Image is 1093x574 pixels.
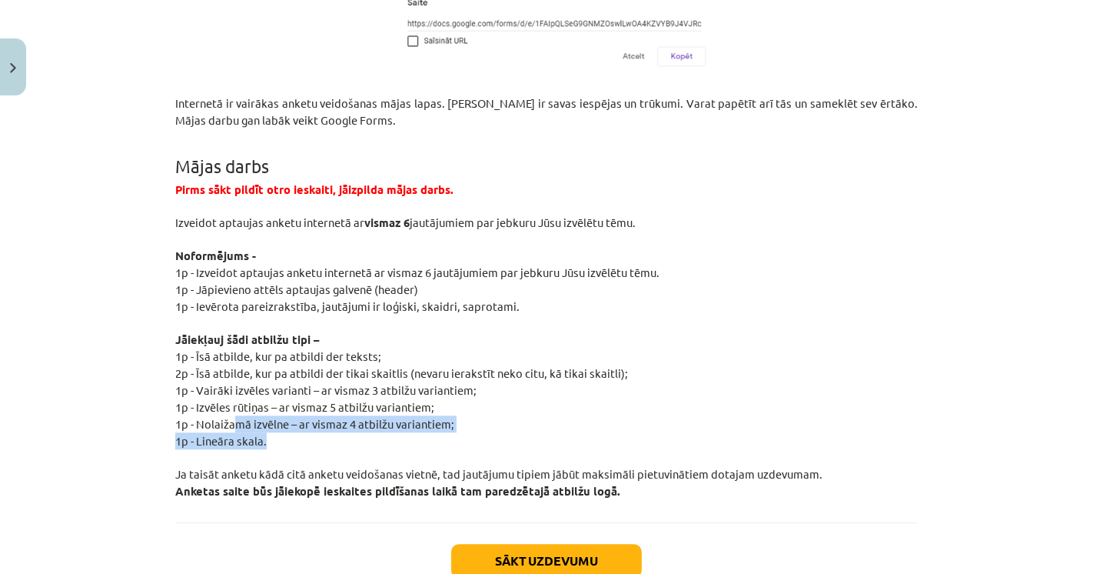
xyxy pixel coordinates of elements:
[175,128,918,176] h1: Mājas darbs
[175,416,454,431] span: 1p - Nolaižamā izvēlne – ar vismaz 4 atbilžu variantiem;
[175,332,319,347] b: Jāiekļauj šādi atbilžu tipi –
[364,215,410,230] b: vismaz 6
[175,215,636,229] span: Izveidot aptaujas anketu internetā ar jautājumiem par jebkuru Jūsu izvēlētu tēmu.
[175,95,918,127] span: Internetā ir vairākas anketu veidošanas mājas lapas. [PERSON_NAME] ir savas iespējas un trūkumi. ...
[175,265,659,279] span: 1p - Izveidot aptaujas anketu internetā ar vismaz 6 jautājumiem par jebkuru Jūsu izvēlētu tēmu.
[175,282,418,296] span: 1p - Jāpievieno attēls aptaujas galvenē (header)
[10,63,16,73] img: icon-close-lesson-0947bae3869378f0d4975bcd49f059093ad1ed9edebbc8119c70593378902aed.svg
[175,182,453,197] span: Pirms sākt pildīt otro ieskaiti, jāizpilda mājas darbs.
[175,365,628,380] span: 2p - Īsā atbilde, kur pa atbildi der tikai skaitlis (nevaru ierakstīt neko citu, kā tikai skaitli);
[175,299,520,313] span: 1p - Ievērota pareizrakstība, jautājumi ir loģiski, skaidri, saprotami.
[175,433,267,448] span: 1p - Lineāra skala.
[175,382,477,397] span: 1p - Vairāki izvēles varianti – ar vismaz 3 atbilžu variantiem;
[175,248,256,263] b: Noformējums -
[175,349,381,363] span: 1p - Īsā atbilde, kur pa atbildi der teksts;
[175,466,822,481] span: Ja taisāt anketu kādā citā anketu veidošanas vietnē, tad jautājumu tipiem jābūt maksimāli pietuvi...
[175,483,620,499] span: Anketas saite būs jāiekopē ieskaites pildīšanas laikā tam paredzētajā atbilžu logā.
[175,399,434,414] span: 1p - Izvēles rūtiņas – ar vismaz 5 atbilžu variantiem;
